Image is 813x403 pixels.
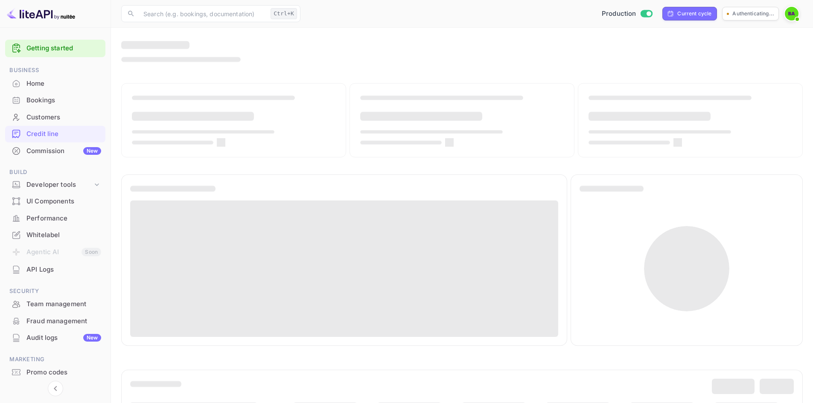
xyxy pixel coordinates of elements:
div: New [83,334,101,342]
img: BitBook Admin [785,7,798,20]
img: LiteAPI logo [7,7,75,20]
div: Home [5,75,105,92]
a: API Logs [5,261,105,277]
div: UI Components [5,193,105,210]
div: Promo codes [5,364,105,381]
div: Fraud management [5,313,105,330]
div: Whitelabel [5,227,105,244]
span: Security [5,287,105,296]
div: Performance [5,210,105,227]
div: Developer tools [5,177,105,192]
div: Getting started [5,40,105,57]
div: Bookings [5,92,105,109]
div: Developer tools [26,180,93,190]
span: Marketing [5,355,105,364]
div: Bookings [26,96,101,105]
div: Team management [26,299,101,309]
div: Fraud management [26,316,101,326]
button: Collapse navigation [48,381,63,396]
div: API Logs [5,261,105,278]
span: Build [5,168,105,177]
a: Credit line [5,126,105,142]
div: Current cycle [677,10,711,17]
p: Authenticating... [732,10,774,17]
div: New [83,147,101,155]
a: Home [5,75,105,91]
div: Customers [5,109,105,126]
span: Production [602,9,636,19]
div: Performance [26,214,101,223]
a: Promo codes [5,364,105,380]
div: Audit logs [26,333,101,343]
div: Credit line [26,129,101,139]
a: CommissionNew [5,143,105,159]
div: CommissionNew [5,143,105,159]
div: Promo codes [26,368,101,377]
div: Home [26,79,101,89]
div: Switch to Sandbox mode [598,9,656,19]
a: Performance [5,210,105,226]
div: Whitelabel [26,230,101,240]
div: API Logs [26,265,101,275]
div: Ctrl+K [271,8,297,19]
span: Business [5,66,105,75]
div: Team management [5,296,105,313]
a: Whitelabel [5,227,105,243]
div: Commission [26,146,101,156]
a: Getting started [26,43,101,53]
div: Audit logsNew [5,330,105,346]
input: Search (e.g. bookings, documentation) [138,5,267,22]
a: Fraud management [5,313,105,329]
a: Audit logsNew [5,330,105,345]
div: UI Components [26,197,101,206]
a: UI Components [5,193,105,209]
a: Bookings [5,92,105,108]
div: Customers [26,113,101,122]
div: Credit line [5,126,105,142]
a: Customers [5,109,105,125]
a: Team management [5,296,105,312]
